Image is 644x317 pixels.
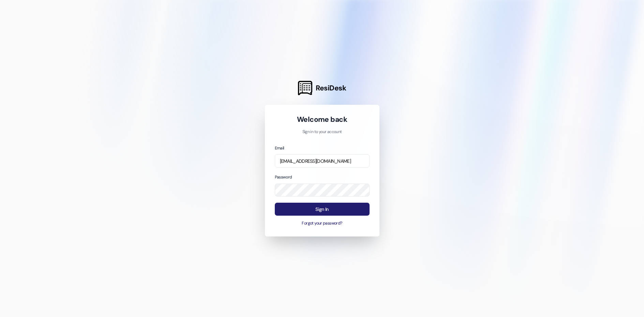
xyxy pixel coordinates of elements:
[275,145,284,151] label: Email
[298,81,312,95] img: ResiDesk Logo
[275,129,370,135] p: Sign in to your account
[275,174,292,180] label: Password
[275,203,370,216] button: Sign In
[275,115,370,124] h1: Welcome back
[316,83,346,93] span: ResiDesk
[275,154,370,168] input: name@example.com
[275,220,370,227] button: Forgot your password?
